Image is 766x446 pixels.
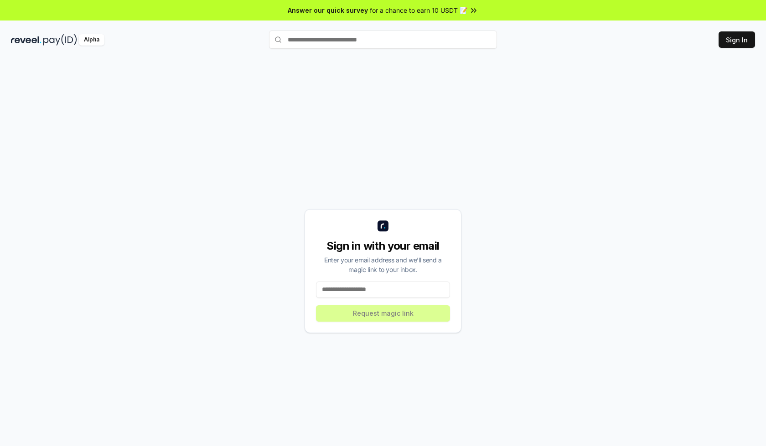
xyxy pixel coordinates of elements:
[79,34,104,46] div: Alpha
[11,34,41,46] img: reveel_dark
[316,239,450,253] div: Sign in with your email
[370,5,467,15] span: for a chance to earn 10 USDT 📝
[43,34,77,46] img: pay_id
[378,220,388,231] img: logo_small
[316,255,450,274] div: Enter your email address and we’ll send a magic link to your inbox.
[288,5,368,15] span: Answer our quick survey
[719,31,755,48] button: Sign In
